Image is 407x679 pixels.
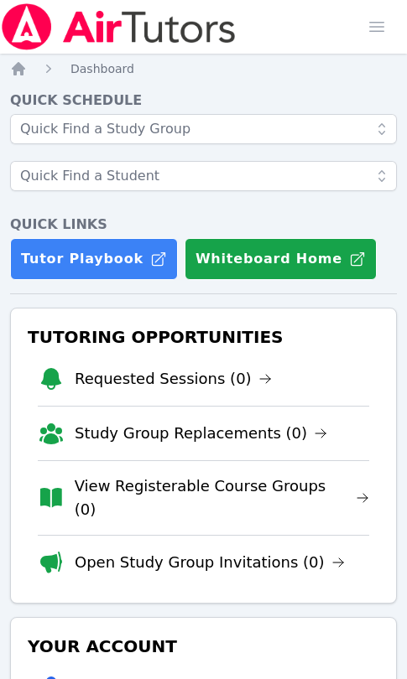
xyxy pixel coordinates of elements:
span: Dashboard [70,62,134,75]
button: Whiteboard Home [185,238,377,280]
input: Quick Find a Student [10,161,397,191]
a: Dashboard [70,60,134,77]
a: View Registerable Course Groups (0) [75,474,369,521]
a: Study Group Replacements (0) [75,422,327,445]
h3: Your Account [24,631,383,661]
h4: Quick Schedule [10,91,397,111]
a: Open Study Group Invitations (0) [75,551,345,574]
nav: Breadcrumb [10,60,397,77]
a: Tutor Playbook [10,238,178,280]
input: Quick Find a Study Group [10,114,397,144]
a: Requested Sessions (0) [75,367,272,391]
h4: Quick Links [10,215,397,235]
h3: Tutoring Opportunities [24,322,383,352]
